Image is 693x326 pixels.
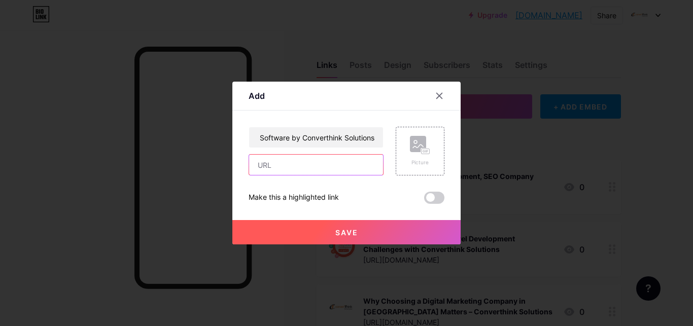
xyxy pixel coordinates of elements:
span: Save [335,228,358,237]
input: Title [249,127,383,148]
button: Save [232,220,461,244]
div: Add [249,90,265,102]
input: URL [249,155,383,175]
div: Picture [410,159,430,166]
div: Make this a highlighted link [249,192,339,204]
